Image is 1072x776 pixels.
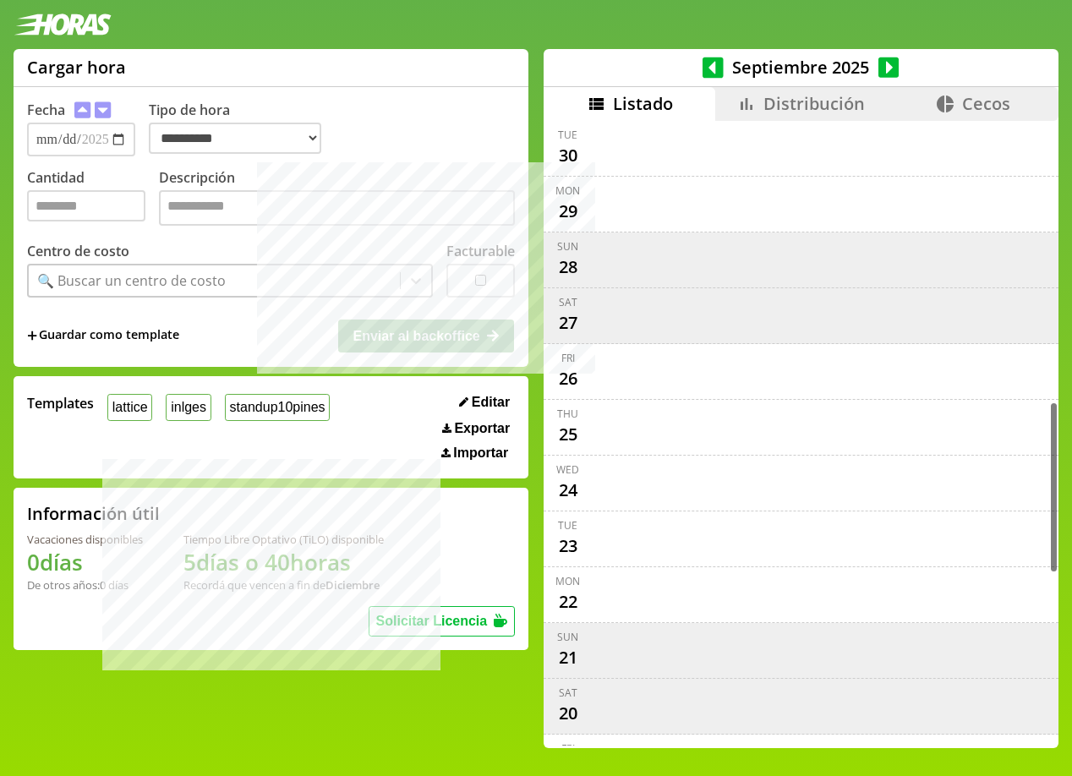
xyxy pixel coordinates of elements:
[559,686,577,700] div: Sat
[555,198,582,225] div: 29
[558,128,577,142] div: Tue
[555,254,582,281] div: 28
[159,168,515,230] label: Descripción
[555,588,582,615] div: 22
[27,394,94,413] span: Templates
[763,92,865,115] span: Distribución
[557,630,578,644] div: Sun
[556,462,579,477] div: Wed
[555,644,582,671] div: 21
[446,242,515,260] label: Facturable
[453,445,508,461] span: Importar
[724,56,878,79] span: Septiembre 2025
[557,407,578,421] div: Thu
[27,190,145,221] input: Cantidad
[437,420,515,437] button: Exportar
[544,121,1058,746] div: scrollable content
[472,395,510,410] span: Editar
[555,142,582,169] div: 30
[555,533,582,560] div: 23
[555,477,582,504] div: 24
[14,14,112,36] img: logotipo
[107,394,152,420] button: lattice
[558,518,577,533] div: Tue
[561,351,575,365] div: Fri
[555,574,580,588] div: Mon
[555,421,582,448] div: 25
[27,577,143,593] div: De otros años: 0 días
[37,271,226,290] div: 🔍 Buscar un centro de costo
[555,183,580,198] div: Mon
[149,123,321,154] select: Tipo de hora
[962,92,1010,115] span: Cecos
[225,394,331,420] button: standup10pines
[557,239,578,254] div: Sun
[454,421,510,436] span: Exportar
[27,242,129,260] label: Centro de costo
[325,577,380,593] b: Diciembre
[27,56,126,79] h1: Cargar hora
[27,547,143,577] h1: 0 días
[27,532,143,547] div: Vacaciones disponibles
[369,606,516,637] button: Solicitar Licencia
[376,614,488,628] span: Solicitar Licencia
[613,92,673,115] span: Listado
[555,309,582,336] div: 27
[27,326,179,345] span: +Guardar como template
[555,700,582,727] div: 20
[183,547,384,577] h1: 5 días o 40 horas
[27,502,160,525] h2: Información útil
[149,101,335,156] label: Tipo de hora
[559,295,577,309] div: Sat
[27,326,37,345] span: +
[555,365,582,392] div: 26
[561,741,575,756] div: Fri
[183,577,384,593] div: Recordá que vencen a fin de
[159,190,515,226] textarea: Descripción
[166,394,211,420] button: inlges
[183,532,384,547] div: Tiempo Libre Optativo (TiLO) disponible
[27,101,65,119] label: Fecha
[27,168,159,230] label: Cantidad
[454,394,515,411] button: Editar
